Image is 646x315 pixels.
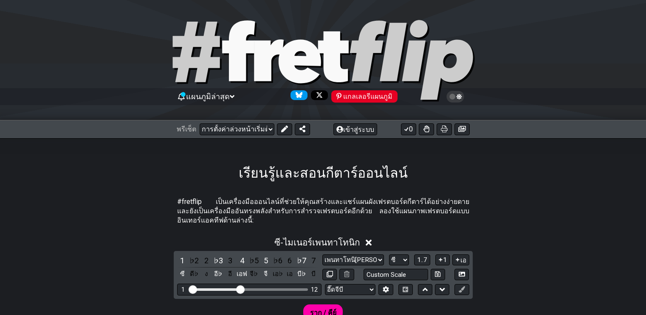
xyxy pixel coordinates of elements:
font: ง [205,270,208,278]
font: อี♭ [214,270,222,278]
button: สลับมุมมองคอร์ดแนวนอน [398,284,413,295]
select: โทนิค/ราก [389,254,409,266]
button: จัดเก็บมาตราส่วนที่ผู้ใช้กำหนด [431,269,445,280]
div: สลับระดับสเกล [237,255,248,266]
div: สลับคลาสระดับเสียง [237,268,248,280]
div: สลับระดับสเกล [177,255,188,266]
div: สลับระดับสเกล [296,255,307,266]
font: ♭2 [189,256,199,265]
a: ติดตาม #fretflip ที่ Bluesky [287,90,307,103]
div: สลับระดับสเกล [272,255,283,266]
font: 3 [228,256,232,265]
font: บี♭ [297,270,306,278]
font: 1 [181,286,185,293]
font: เอ [460,256,466,264]
div: สลับระดับสเกล [225,255,236,266]
div: สลับคลาสระดับเสียง [296,268,307,280]
button: 0 [401,123,416,135]
div: สลับคลาสระดับเสียง [189,268,200,280]
font: จี [264,270,268,278]
font: 1 [180,256,184,265]
div: สลับคลาสระดับเสียง [260,268,271,280]
font: ซี [180,270,185,278]
div: สลับคลาสระดับเสียง [248,268,260,280]
font: พรีเซ็ต [177,125,196,133]
font: ♭3 [214,256,223,265]
font: แผนภูมิล่าสุด [186,92,230,101]
font: #fretflip เป็นเครื่องมือออนไลน์ที่ช่วยให้คุณสร้างและแชร์แผนผังเฟรตบอร์ดกีตาร์ได้อย่างง่ายดาย และย... [177,198,469,225]
font: ซี [274,237,280,248]
button: สร้างภาพ [454,123,470,135]
font: 2 [204,256,209,265]
div: สลับระดับสเกล [201,255,212,266]
font: เข้าสู่ระบบ [343,125,374,134]
div: สลับระดับสเกล [248,255,260,266]
button: สลับความคล่องแคล่วสำหรับ fretkits ทั้งหมด [419,123,434,135]
font: เรียนรู้และสอนกีตาร์ออนไลน์ [239,165,408,181]
button: เอ [452,254,469,266]
font: 0 [409,125,413,133]
div: สลับคลาสระดับเสียง [308,268,319,280]
button: แก้ไขค่าที่ตั้งไว้ล่วงหน้า [277,123,292,135]
div: สลับระดับสเกล [189,255,200,266]
font: 1..7 [417,256,427,264]
button: แชร์พรีเซ็ต [295,123,310,135]
font: 7 [311,256,316,265]
a: ติดตาม #fretflip ได้ที่ X [307,90,328,103]
font: จี♭ [250,270,258,278]
div: สลับคลาสระดับเสียง [213,268,224,280]
font: เอฟ [237,270,247,278]
font: แกลเลอรีแผนภูมิ [343,92,392,100]
div: สลับคลาสระดับเสียง [225,268,236,280]
button: เลื่อนขึ้น [418,284,432,295]
button: ลบ [339,269,354,280]
div: สลับคลาสระดับเสียง [177,268,188,280]
font: ♭6 [273,256,282,265]
font: 6 [288,256,292,265]
font: 12 [311,286,318,293]
a: #fretflip ที่ Pinterest [328,90,398,103]
button: 1..7 [414,254,430,266]
font: ♭5 [249,256,259,265]
div: ช่วงเฟร็ตที่มองเห็นได้ [177,284,322,295]
button: 1 [435,254,450,266]
button: แก้ไขการปรับแต่ง [378,284,393,295]
div: สลับคลาสระดับเสียง [284,268,295,280]
font: เอ [287,270,293,278]
button: เลื่อนลง [435,284,449,295]
font: เอ♭ [273,270,283,278]
button: สร้างภาพ [454,269,469,280]
button: คลิกแก้ไขค่าที่ตั้งไว้ล่วงหน้าก่อนเพื่อเปิดใช้งานการแก้ไขเครื่องหมาย [454,284,469,295]
font: 1 [443,256,447,264]
select: การปรับแต่ง [325,284,375,295]
font: บี [311,270,316,278]
div: สลับระดับสเกล [308,255,319,266]
div: สลับระดับสเกล [213,255,224,266]
font: 4 [240,256,244,265]
font: ดี♭ [190,270,198,278]
span: สลับธีมสว่าง/มืด [451,93,460,100]
div: สลับคลาสระดับเสียง [272,268,283,280]
font: อี [228,270,232,278]
font: ไมเนอร์เพนทาโทนิก [283,237,360,248]
font: 5 [264,256,268,265]
button: เข้าสู่ระบบ [333,123,377,135]
select: พรีเซ็ต [200,123,274,135]
font: - [280,237,283,248]
div: สลับระดับสเกล [284,255,295,266]
div: สลับคลาสระดับเสียง [201,268,212,280]
div: สลับระดับสเกล [260,255,271,266]
font: ♭7 [297,256,306,265]
button: สำเนา [322,269,337,280]
button: พิมพ์ [437,123,452,135]
select: มาตราส่วน [322,254,384,266]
